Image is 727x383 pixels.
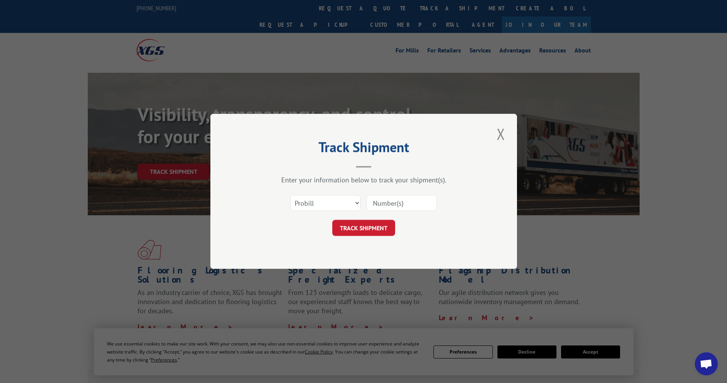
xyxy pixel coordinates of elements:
[695,352,718,375] a: Open chat
[249,176,479,185] div: Enter your information below to track your shipment(s).
[249,142,479,156] h2: Track Shipment
[494,123,507,144] button: Close modal
[366,195,437,211] input: Number(s)
[332,220,395,236] button: TRACK SHIPMENT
